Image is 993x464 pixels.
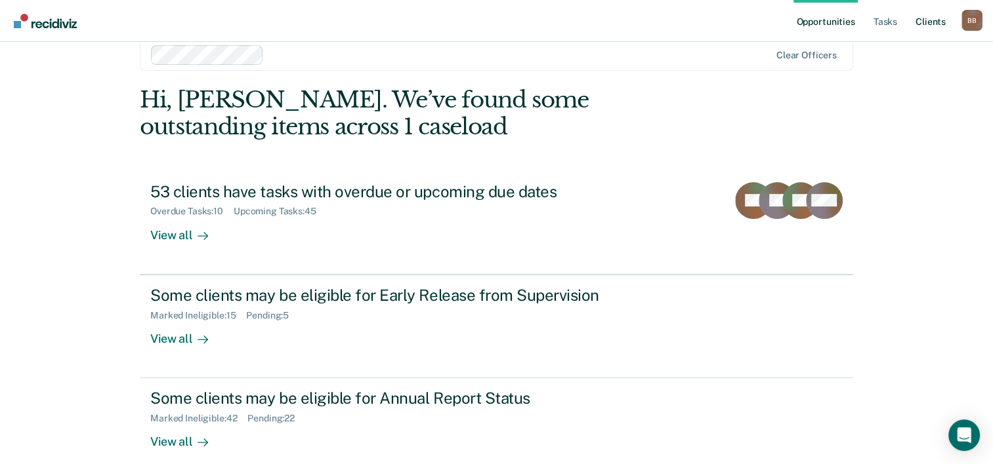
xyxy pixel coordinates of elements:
[948,419,980,451] div: Open Intercom Messenger
[150,206,234,217] div: Overdue Tasks : 10
[140,172,853,275] a: 53 clients have tasks with overdue or upcoming due datesOverdue Tasks:10Upcoming Tasks:45View all
[150,413,247,424] div: Marked Ineligible : 42
[961,10,982,31] button: Profile dropdown button
[150,182,611,201] div: 53 clients have tasks with overdue or upcoming due dates
[150,320,224,346] div: View all
[140,275,853,378] a: Some clients may be eligible for Early Release from SupervisionMarked Ineligible:15Pending:5View all
[150,286,611,305] div: Some clients may be eligible for Early Release from Supervision
[150,389,611,408] div: Some clients may be eligible for Annual Report Status
[247,413,305,424] div: Pending : 22
[776,50,837,61] div: Clear officers
[14,14,77,28] img: Recidiviz
[140,87,710,140] div: Hi, [PERSON_NAME]. We’ve found some outstanding items across 1 caseload
[150,217,224,242] div: View all
[150,424,224,450] div: View all
[234,206,327,217] div: Upcoming Tasks : 45
[246,310,299,321] div: Pending : 5
[961,10,982,31] div: B B
[150,310,246,321] div: Marked Ineligible : 15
